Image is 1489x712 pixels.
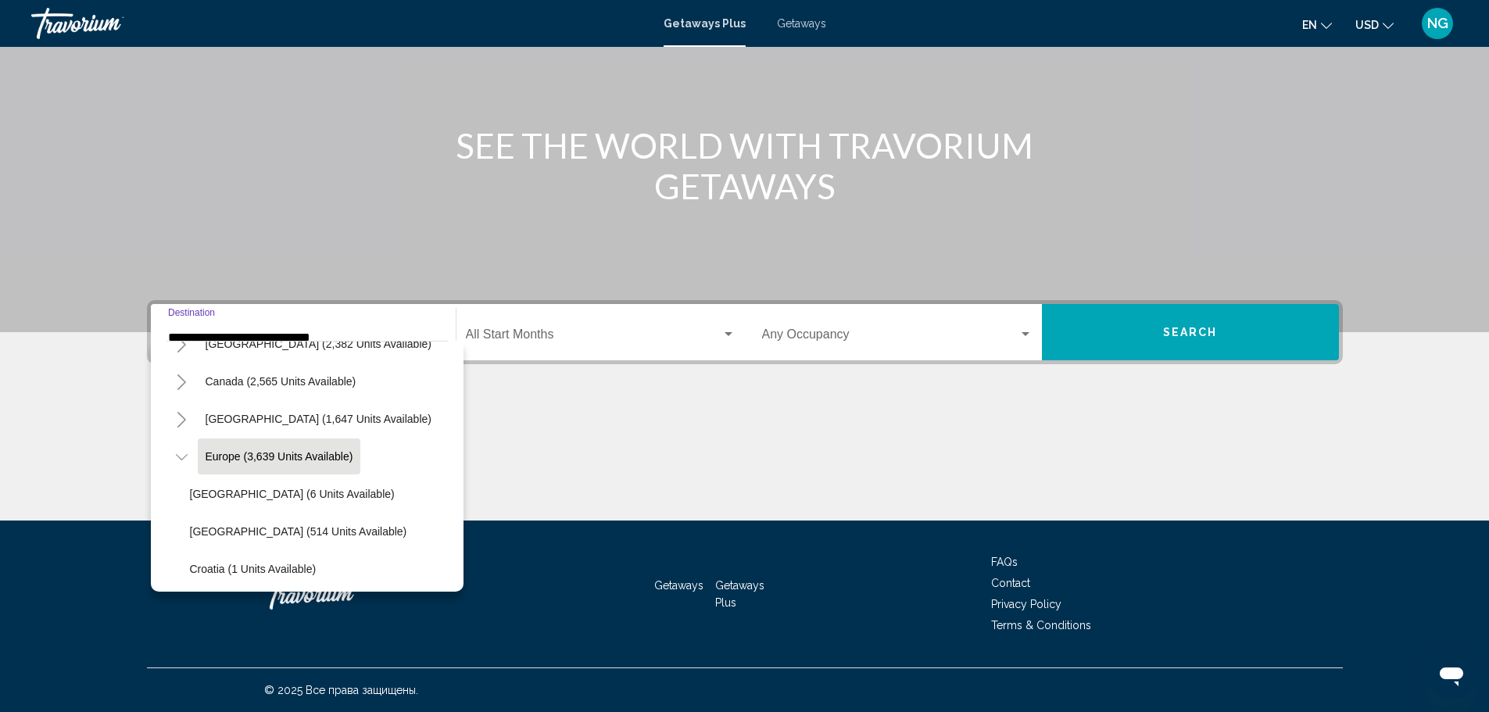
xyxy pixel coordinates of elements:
[991,619,1091,631] a: Terms & Conditions
[1427,16,1448,31] span: NG
[206,375,356,388] span: Canada (2,565 units available)
[1355,13,1394,36] button: Change currency
[166,328,198,360] button: Toggle Mexico (2,382 units available)
[198,438,361,474] button: Europe (3,639 units available)
[198,401,439,437] button: [GEOGRAPHIC_DATA] (1,647 units available)
[206,338,431,350] span: [GEOGRAPHIC_DATA] (2,382 units available)
[182,551,324,587] button: Croatia (1 units available)
[198,363,364,399] button: Canada (2,565 units available)
[654,579,703,592] a: Getaways
[991,598,1061,610] a: Privacy Policy
[1417,7,1458,40] button: User Menu
[1302,19,1317,31] span: en
[31,8,648,39] a: Travorium
[190,525,407,538] span: [GEOGRAPHIC_DATA] (514 units available)
[151,304,1339,360] div: Search widget
[991,556,1018,568] a: FAQs
[664,17,746,30] a: Getaways Plus
[452,125,1038,206] h1: SEE THE WORLD WITH TRAVORIUM GETAWAYS
[777,17,826,30] a: Getaways
[190,563,317,575] span: Croatia (1 units available)
[991,577,1030,589] a: Contact
[1426,649,1476,699] iframe: Кнопка запуска окна обмена сообщениями
[166,403,198,435] button: Toggle Caribbean & Atlantic Islands (1,647 units available)
[1042,304,1339,360] button: Search
[206,450,353,463] span: Europe (3,639 units available)
[190,488,395,500] span: [GEOGRAPHIC_DATA] (6 units available)
[264,684,418,696] span: © 2025 Все права защищены.
[715,579,764,609] a: Getaways Plus
[1163,327,1218,339] span: Search
[182,476,403,512] button: [GEOGRAPHIC_DATA] (6 units available)
[1302,13,1332,36] button: Change language
[166,366,198,397] button: Toggle Canada (2,565 units available)
[166,441,198,472] button: Toggle Europe (3,639 units available)
[206,413,431,425] span: [GEOGRAPHIC_DATA] (1,647 units available)
[264,571,421,617] a: Travorium
[198,326,439,362] button: [GEOGRAPHIC_DATA] (2,382 units available)
[1355,19,1379,31] span: USD
[182,513,415,549] button: [GEOGRAPHIC_DATA] (514 units available)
